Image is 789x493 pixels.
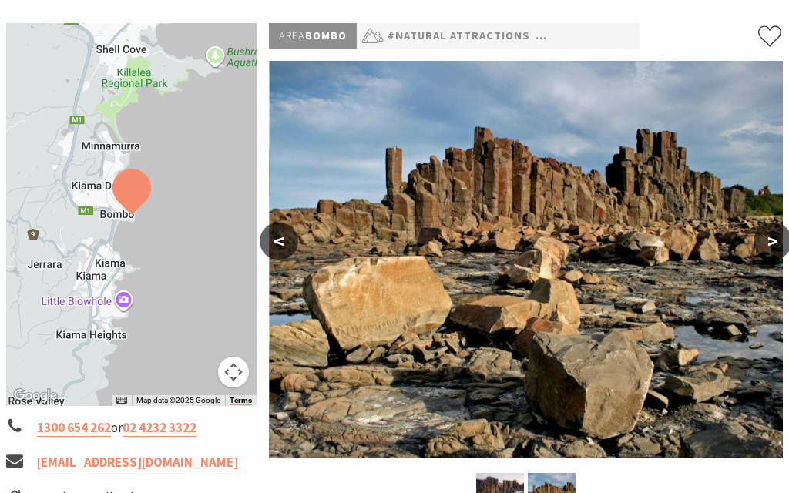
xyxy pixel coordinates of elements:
a: #History & Heritage [536,27,663,45]
span: Area [279,29,305,42]
a: Click to see this area on Google Maps [10,386,61,406]
a: 02 4232 3322 [123,419,196,437]
a: 1300 654 262 [37,419,111,437]
p: Bombo [269,23,357,49]
a: Terms [230,396,252,405]
span: Map data ©2025 Google [136,396,220,404]
img: Bombo Quarry [269,61,783,458]
a: #Natural Attractions [388,27,530,45]
button: < [260,223,298,260]
img: Google [10,386,61,406]
li: or [6,418,257,438]
button: Keyboard shortcuts [116,395,127,406]
button: Map camera controls [218,357,249,387]
a: [EMAIL_ADDRESS][DOMAIN_NAME] [37,454,238,471]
